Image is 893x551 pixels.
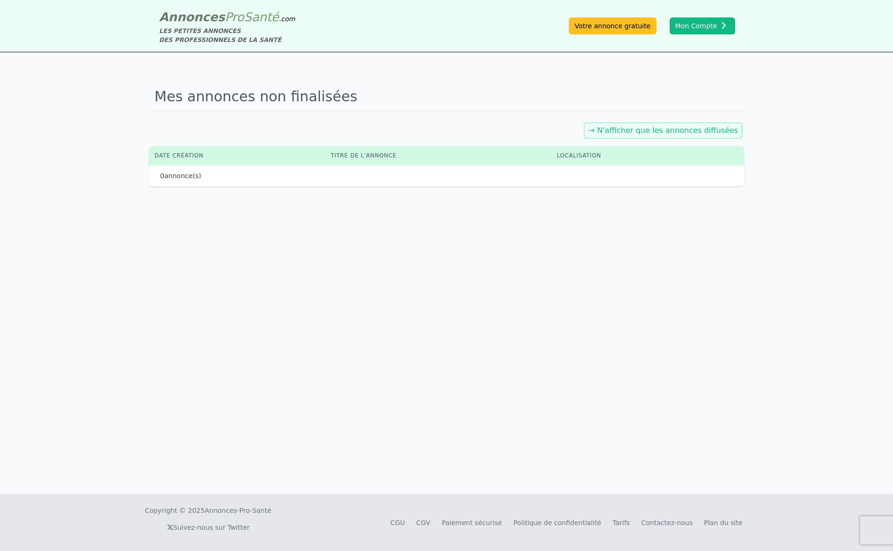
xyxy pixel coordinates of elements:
span: 0 [160,172,164,180]
a: CGV [416,519,430,526]
a: AnnoncesProSanté.com [159,10,295,24]
th: Localisation [551,146,714,165]
a: Suivez-nous sur Twitter [167,524,250,531]
a: Tarifs [613,519,630,526]
a: Votre annonce gratuite [569,17,656,34]
span: Santé [244,10,279,24]
a: Contactez-nous [641,519,693,526]
div: LES PETITES ANNONCES DES PROFESSIONNELS DE LA SANTÉ [159,26,295,44]
th: Date création [149,146,325,165]
a: Plan du site [704,519,743,526]
span: Annonces [159,10,225,24]
a: → N'afficher que les annonces diffusées [588,126,738,135]
p: annonce(s) [160,171,201,181]
a: Politique de confidentialité [513,519,601,526]
th: Titre de l'annonce [325,146,551,165]
h1: Mes annonces non finalisées [149,82,744,111]
a: Annonces-Pro-Santé [205,506,271,515]
div: Copyright © 2025 [145,506,271,515]
span: .com [279,15,295,23]
span: Pro [225,10,244,24]
button: Mon Compte [670,17,735,34]
a: CGU [390,519,405,526]
a: Paiement sécurisé [442,519,502,526]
